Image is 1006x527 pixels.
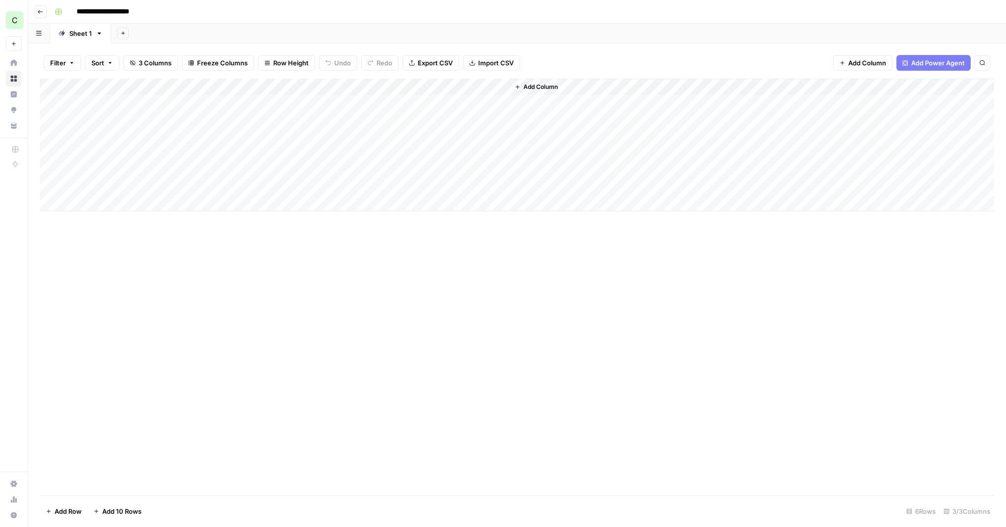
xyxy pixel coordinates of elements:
span: Add 10 Rows [102,506,142,516]
a: Sheet 1 [50,24,111,43]
span: Filter [50,58,66,68]
button: Redo [361,55,399,71]
span: Freeze Columns [197,58,248,68]
button: Workspace: Chris's Workspace [6,8,22,32]
button: Add Column [833,55,892,71]
div: 6 Rows [902,503,940,519]
span: Sort [91,58,104,68]
div: 3/3 Columns [940,503,994,519]
a: Usage [6,492,22,507]
span: Redo [376,58,392,68]
button: Import CSV [463,55,520,71]
span: Add Power Agent [911,58,965,68]
span: Add Column [523,83,558,91]
span: Add Column [848,58,886,68]
button: 3 Columns [123,55,178,71]
button: Add Power Agent [896,55,971,71]
button: Freeze Columns [182,55,254,71]
a: Settings [6,476,22,492]
button: Filter [44,55,81,71]
button: Sort [85,55,119,71]
span: Import CSV [478,58,514,68]
div: Sheet 1 [69,28,92,38]
button: Export CSV [402,55,459,71]
span: Undo [334,58,351,68]
button: Add Column [511,81,562,93]
a: Browse [6,71,22,86]
a: Insights [6,86,22,102]
a: Your Data [6,118,22,134]
a: Opportunities [6,102,22,118]
button: Help + Support [6,507,22,523]
span: C [12,14,18,26]
span: 3 Columns [139,58,172,68]
button: Add Row [40,503,87,519]
span: Row Height [273,58,309,68]
button: Undo [319,55,357,71]
span: Export CSV [418,58,453,68]
span: Add Row [55,506,82,516]
button: Row Height [258,55,315,71]
button: Add 10 Rows [87,503,147,519]
a: Home [6,55,22,71]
